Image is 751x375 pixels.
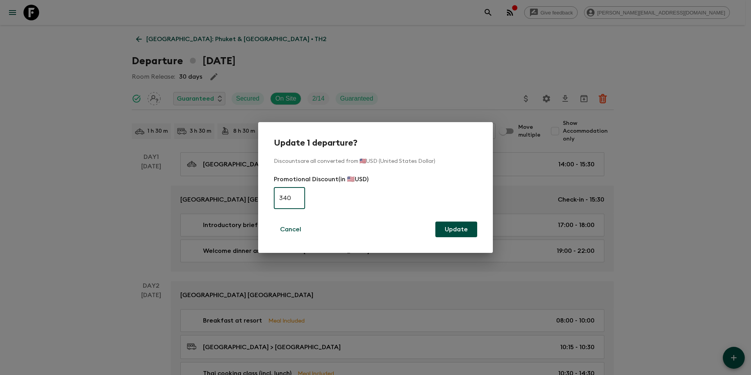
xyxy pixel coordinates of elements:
h2: Update 1 departure? [274,138,477,148]
button: Cancel [274,222,307,237]
p: Promotional Discount (in 🇺🇸USD) [274,175,477,184]
button: Update [435,222,477,237]
p: Discounts are all converted from 🇺🇸USD (United States Dollar) [274,157,477,165]
p: Cancel [280,225,301,234]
